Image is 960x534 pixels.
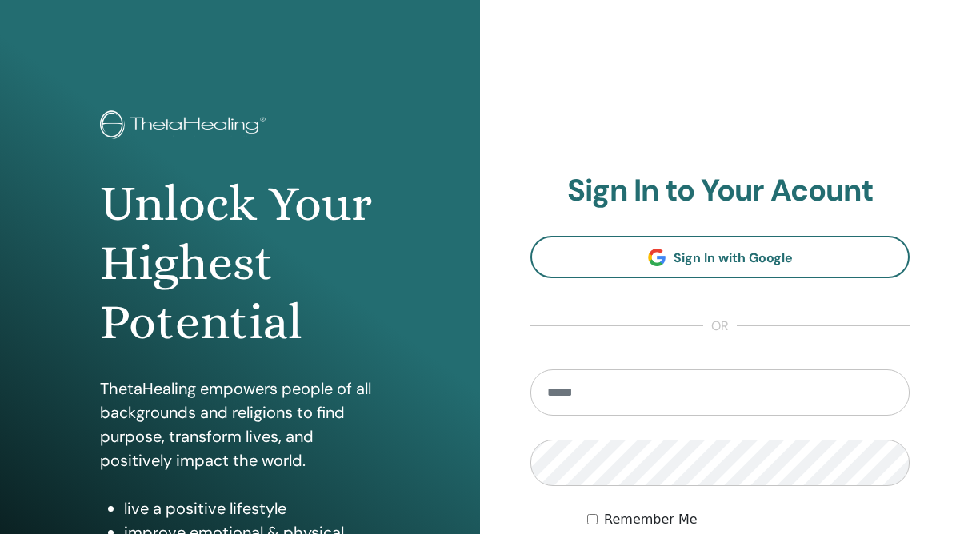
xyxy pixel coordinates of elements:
h1: Unlock Your Highest Potential [100,174,380,353]
li: live a positive lifestyle [124,496,380,520]
a: Sign In with Google [530,236,910,278]
span: or [703,317,737,336]
label: Remember Me [604,510,698,529]
span: Sign In with Google [674,249,793,266]
h2: Sign In to Your Acount [530,173,910,209]
div: Keep me authenticated indefinitely or until I manually logout [587,510,910,529]
p: ThetaHealing empowers people of all backgrounds and religions to find purpose, transform lives, a... [100,377,380,472]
